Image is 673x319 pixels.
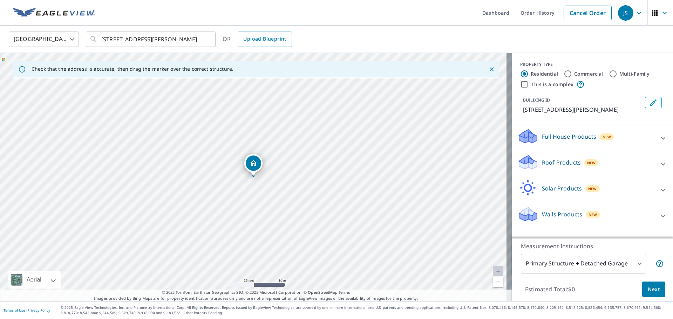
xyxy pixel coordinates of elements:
[648,285,660,294] span: Next
[493,266,503,277] a: Current Level 20, Zoom In Disabled
[238,32,292,47] a: Upload Blueprint
[517,128,667,148] div: Full House ProductsNew
[542,184,582,193] p: Solar Products
[523,97,550,103] p: BUILDING ID
[517,180,667,200] div: Solar ProductsNew
[564,6,612,20] a: Cancel Order
[542,132,596,141] p: Full House Products
[162,290,350,296] span: © 2025 TomTom, Earthstar Geographics SIO, © 2025 Microsoft Corporation, ©
[645,97,662,108] button: Edit building 1
[531,81,573,88] label: This is a complex
[589,212,597,217] span: New
[521,254,646,273] div: Primary Structure + Detached Garage
[32,66,233,72] p: Check that the address is accurate, then drag the marker over the correct structure.
[493,277,503,287] a: Current Level 20, Zoom Out
[542,158,581,167] p: Roof Products
[603,134,611,140] span: New
[618,5,633,21] div: JS
[4,308,25,313] a: Terms of Use
[8,271,61,289] div: Aerial
[655,259,664,268] span: Your report will include the primary structure and a detached garage if one exists.
[619,70,650,77] label: Multi-Family
[27,308,50,313] a: Privacy Policy
[61,305,669,315] p: © 2025 Eagle View Technologies, Inc. and Pictometry International Corp. All Rights Reserved. Repo...
[4,308,50,312] p: |
[574,70,603,77] label: Commercial
[243,35,286,43] span: Upload Blueprint
[517,154,667,174] div: Roof ProductsNew
[520,61,665,68] div: PROPERTY TYPE
[642,282,665,297] button: Next
[542,210,582,219] p: Walls Products
[521,242,664,250] p: Measurement Instructions
[244,154,263,176] div: Dropped pin, building 1, Residential property, 2104 Pierce St Omaha, NE 68108
[588,186,597,192] span: New
[519,282,580,297] p: Estimated Total: $0
[13,8,95,18] img: EV Logo
[25,271,43,289] div: Aerial
[101,29,201,49] input: Search by address or latitude-longitude
[487,65,496,74] button: Close
[223,32,292,47] div: OR
[517,206,667,226] div: Walls ProductsNew
[531,70,558,77] label: Residential
[523,105,642,114] p: [STREET_ADDRESS][PERSON_NAME]
[339,290,350,295] a: Terms
[308,290,337,295] a: OpenStreetMap
[587,160,596,166] span: New
[9,29,79,49] div: [GEOGRAPHIC_DATA]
